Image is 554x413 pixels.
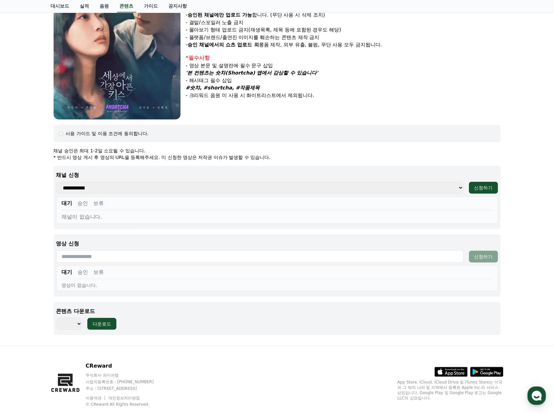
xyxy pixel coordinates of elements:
a: 대화 [44,210,85,227]
p: 주식회사 와이피랩 [86,373,166,378]
p: 영상 신청 [56,240,498,248]
span: 홈 [21,220,25,225]
button: 보류 [94,199,104,207]
strong: 승인 채널에서의 쇼츠 업로드 외 [188,42,259,48]
a: 설정 [85,210,127,227]
p: 채널 승인은 최대 1-2일 소요될 수 있습니다. [54,147,501,154]
div: 영상이 없습니다. [62,282,492,288]
div: *필수사항 [186,54,501,62]
p: - 해시태그 필수 삽입 [186,77,501,84]
p: 콘텐츠 다운로드 [56,307,498,315]
button: 대기 [62,199,72,207]
em: #숏챠, #shortcha, #작품제목 [186,85,260,91]
p: - 몰아보기 형태 업로드 금지(재생목록, 제목 등에 포함된 경우도 해당) [186,26,501,34]
a: 이용약관 [86,396,107,400]
p: - 크리워드 음원 미 사용 시 화이트리스트에서 제외됩니다. [186,92,501,99]
p: - 영상 본문 및 설명란에 필수 문구 삽입 [186,62,501,70]
p: - 합니다. (무단 사용 시 삭제 조치) [186,11,501,19]
p: © CReward All Rights Reserved. [86,402,166,407]
p: 채널 신청 [56,171,498,179]
p: CReward [86,362,166,370]
p: - 플랫폼/브랜드/출연진 이미지를 훼손하는 콘텐츠 제작 금지 [186,34,501,41]
span: 설정 [102,220,110,225]
p: 주소 : [STREET_ADDRESS] [86,386,166,391]
div: 사용 가이드 및 이용 조건에 동의합니다. [66,130,149,137]
div: 신청하기 [474,253,493,260]
p: - 결말/스포일러 노출 금지 [186,19,501,26]
div: 신청하기 [474,184,493,191]
p: * 반드시 영상 게시 후 영상의 URL을 등록해주세요. 미 신청한 영상은 저작권 이슈가 발생할 수 있습니다. [54,154,501,161]
button: 다운로드 [87,318,116,330]
p: App Store, iCloud, iCloud Drive 및 iTunes Store는 미국과 그 밖의 나라 및 지역에서 등록된 Apple Inc.의 서비스 상표입니다. Goo... [398,380,503,401]
a: 홈 [2,210,44,227]
button: 승인 [78,268,88,276]
span: 대화 [61,220,68,226]
button: 신청하기 [469,251,498,263]
div: 채널이 없습니다. [62,213,492,221]
button: 보류 [94,268,104,276]
a: 개인정보처리방침 [108,396,140,400]
p: 사업자등록번호 : [PHONE_NUMBER] [86,379,166,385]
button: 대기 [62,268,72,276]
button: 승인 [78,199,88,207]
p: - 롱폼 제작, 외부 유출, 불펌, 무단 사용 모두 금지됩니다. [186,41,501,49]
strong: 승인된 채널에만 업로드 가능 [188,12,252,18]
em: '본 컨텐츠는 숏챠(Shortcha) 앱에서 감상할 수 있습니다' [186,70,318,76]
div: 다운로드 [93,321,111,327]
button: 신청하기 [469,182,498,194]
